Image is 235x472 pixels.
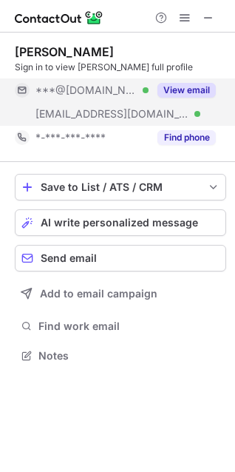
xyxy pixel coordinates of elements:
[15,9,103,27] img: ContactOut v5.3.10
[38,320,220,333] span: Find work email
[41,252,97,264] span: Send email
[15,61,226,74] div: Sign in to view [PERSON_NAME] full profile
[157,83,216,98] button: Reveal Button
[40,288,157,300] span: Add to email campaign
[15,209,226,236] button: AI write personalized message
[38,349,220,363] span: Notes
[41,181,200,193] div: Save to List / ATS / CRM
[35,84,137,97] span: ***@[DOMAIN_NAME]
[15,345,226,366] button: Notes
[15,174,226,200] button: save-profile-one-click
[15,44,114,59] div: [PERSON_NAME]
[15,280,226,307] button: Add to email campaign
[15,245,226,272] button: Send email
[157,130,216,145] button: Reveal Button
[15,316,226,337] button: Find work email
[41,217,198,229] span: AI write personalized message
[35,107,189,121] span: [EMAIL_ADDRESS][DOMAIN_NAME]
